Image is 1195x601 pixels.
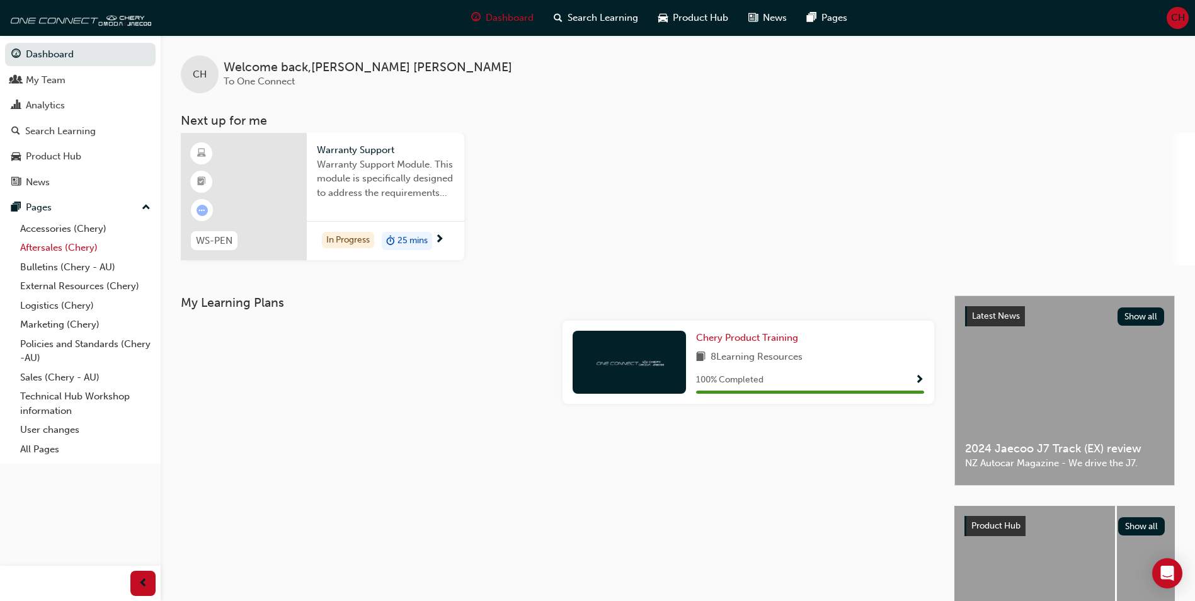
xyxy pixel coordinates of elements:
[15,387,156,420] a: Technical Hub Workshop information
[821,11,847,25] span: Pages
[471,10,481,26] span: guage-icon
[26,175,50,190] div: News
[322,232,374,249] div: In Progress
[317,143,454,157] span: Warranty Support
[15,277,156,296] a: External Resources (Chery)
[5,94,156,117] a: Analytics
[5,120,156,143] a: Search Learning
[5,145,156,168] a: Product Hub
[181,295,934,310] h3: My Learning Plans
[5,40,156,196] button: DashboardMy TeamAnalyticsSearch LearningProduct HubNews
[11,126,20,137] span: search-icon
[11,202,21,214] span: pages-icon
[197,174,206,190] span: booktick-icon
[972,311,1020,321] span: Latest News
[15,315,156,335] a: Marketing (Chery)
[1171,11,1185,25] span: CH
[748,10,758,26] span: news-icon
[15,420,156,440] a: User changes
[181,133,464,260] a: WS-PENWarranty SupportWarranty Support Module. This module is specifically designed to address th...
[1152,558,1182,588] div: Open Intercom Messenger
[11,100,21,112] span: chart-icon
[486,11,534,25] span: Dashboard
[696,332,798,343] span: Chery Product Training
[15,296,156,316] a: Logistics (Chery)
[5,196,156,219] button: Pages
[807,10,816,26] span: pages-icon
[696,373,763,387] span: 100 % Completed
[435,234,444,246] span: next-icon
[544,5,648,31] a: search-iconSearch Learning
[658,10,668,26] span: car-icon
[139,576,148,592] span: prev-icon
[15,258,156,277] a: Bulletins (Chery - AU)
[738,5,797,31] a: news-iconNews
[696,350,706,365] span: book-icon
[224,60,512,75] span: Welcome back , [PERSON_NAME] [PERSON_NAME]
[193,67,207,82] span: CH
[11,75,21,86] span: people-icon
[595,356,664,368] img: oneconnect
[197,146,206,162] span: learningResourceType_ELEARNING-icon
[1118,307,1165,326] button: Show all
[711,350,803,365] span: 8 Learning Resources
[25,124,96,139] div: Search Learning
[1167,7,1189,29] button: CH
[954,295,1175,486] a: Latest NewsShow all2024 Jaecoo J7 Track (EX) reviewNZ Autocar Magazine - We drive the J7.
[26,200,52,215] div: Pages
[224,76,295,87] span: To One Connect
[1118,517,1165,535] button: Show all
[965,442,1164,456] span: 2024 Jaecoo J7 Track (EX) review
[15,335,156,368] a: Policies and Standards (Chery -AU)
[11,49,21,60] span: guage-icon
[915,375,924,386] span: Show Progress
[15,238,156,258] a: Aftersales (Chery)
[317,157,454,200] span: Warranty Support Module. This module is specifically designed to address the requirements and pro...
[965,456,1164,471] span: NZ Autocar Magazine - We drive the J7.
[5,69,156,92] a: My Team
[15,440,156,459] a: All Pages
[915,372,924,388] button: Show Progress
[797,5,857,31] a: pages-iconPages
[11,151,21,163] span: car-icon
[26,98,65,113] div: Analytics
[197,205,208,216] span: learningRecordVerb_ATTEMPT-icon
[964,516,1165,536] a: Product HubShow all
[965,306,1164,326] a: Latest NewsShow all
[5,43,156,66] a: Dashboard
[142,200,151,216] span: up-icon
[696,331,803,345] a: Chery Product Training
[26,73,66,88] div: My Team
[15,368,156,387] a: Sales (Chery - AU)
[5,171,156,194] a: News
[648,5,738,31] a: car-iconProduct Hub
[11,177,21,188] span: news-icon
[971,520,1021,531] span: Product Hub
[397,234,428,248] span: 25 mins
[26,149,81,164] div: Product Hub
[568,11,638,25] span: Search Learning
[6,5,151,30] img: oneconnect
[386,233,395,249] span: duration-icon
[461,5,544,31] a: guage-iconDashboard
[15,219,156,239] a: Accessories (Chery)
[554,10,563,26] span: search-icon
[161,113,1195,128] h3: Next up for me
[673,11,728,25] span: Product Hub
[196,234,232,248] span: WS-PEN
[763,11,787,25] span: News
